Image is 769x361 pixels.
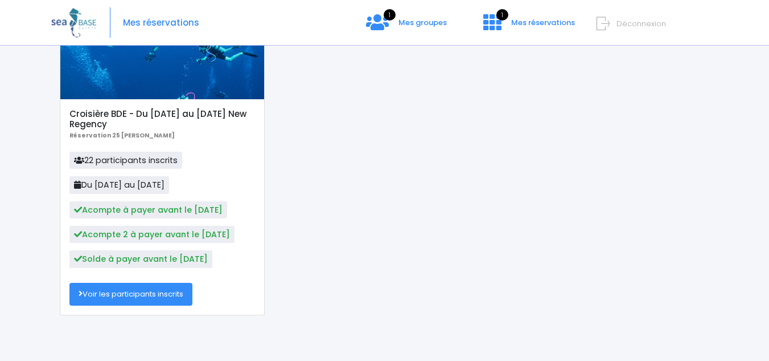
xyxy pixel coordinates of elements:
[474,21,582,32] a: 1 Mes réservations
[69,250,212,267] span: Solde à payer avant le [DATE]
[69,152,182,169] span: 22 participants inscrits
[69,109,255,129] h5: Croisière BDE - Du [DATE] au [DATE] New Regency
[69,283,192,306] a: Voir les participants inscrits
[496,9,508,21] span: 1
[357,21,456,32] a: 1 Mes groupes
[69,226,235,243] span: Acompte 2 à payer avant le [DATE]
[616,18,666,29] span: Déconnexion
[69,131,175,140] b: Réservation 25 [PERSON_NAME]
[69,176,169,193] span: Du [DATE] au [DATE]
[69,201,227,218] span: Acompte à payer avant le [DATE]
[511,17,575,28] span: Mes réservations
[398,17,447,28] span: Mes groupes
[384,9,396,21] span: 1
